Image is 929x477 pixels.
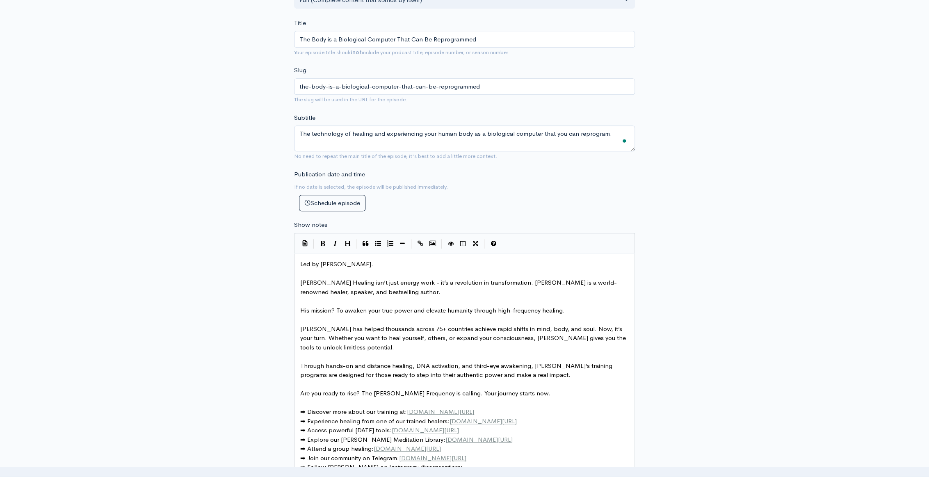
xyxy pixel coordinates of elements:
[294,49,510,56] small: Your episode title should include your podcast title, episode number, or season number.
[294,126,635,151] textarea: To enrich screen reader interactions, please activate Accessibility in Grammarly extension settings
[300,454,466,462] span: ➡ Join our community on Telegram:
[392,426,459,434] span: [DOMAIN_NAME][URL]
[411,239,412,249] i: |
[450,417,517,425] span: [DOMAIN_NAME][URL]
[294,18,306,28] label: Title
[427,237,439,250] button: Insert Image
[294,31,635,48] input: What is the episode's title?
[399,454,466,462] span: [DOMAIN_NAME][URL]
[469,237,482,250] button: Toggle Fullscreen
[341,237,354,250] button: Heading
[300,260,373,268] span: Led by [PERSON_NAME].
[352,49,362,56] strong: not
[300,436,513,443] span: ➡ Explore our [PERSON_NAME] Meditation Library:
[294,153,497,160] small: No need to repeat the main title of the episode, it's best to add a little more context.
[300,325,628,351] span: [PERSON_NAME] has helped thousands across 75+ countries achieve rapid shifts in mind, body, and s...
[294,66,306,75] label: Slug
[487,237,500,250] button: Markdown Guide
[414,237,427,250] button: Create Link
[294,113,315,123] label: Subtitle
[294,170,365,179] label: Publication date and time
[300,306,565,314] span: His mission? To awaken your true power and elevate humanity through high-frequency healing.
[300,426,459,434] span: ➡ Access powerful [DATE] tools:
[445,436,513,443] span: [DOMAIN_NAME][URL]
[300,463,462,471] span: ➡ Follow [PERSON_NAME] on Instagram: @sargeantjerry
[300,278,617,296] span: [PERSON_NAME] Healing isn’t just energy work - it’s a revolution in transformation. [PERSON_NAME]...
[300,408,474,415] span: ➡ Discover more about our training at:
[317,237,329,250] button: Bold
[294,183,448,190] small: If no date is selected, the episode will be published immediately.
[294,96,407,103] small: The slug will be used in the URL for the episode.
[299,195,365,212] button: Schedule episode
[372,237,384,250] button: Generic List
[299,237,311,249] button: Insert Show Notes Template
[356,239,357,249] i: |
[384,237,396,250] button: Numbered List
[294,78,635,95] input: title-of-episode
[294,220,327,230] label: Show notes
[407,408,474,415] span: [DOMAIN_NAME][URL]
[359,237,372,250] button: Quote
[313,239,314,249] i: |
[457,237,469,250] button: Toggle Side by Side
[484,239,485,249] i: |
[300,417,517,425] span: ➡ Experience healing from one of our trained healers:
[445,237,457,250] button: Toggle Preview
[374,445,441,452] span: [DOMAIN_NAME][URL]
[329,237,341,250] button: Italic
[300,362,614,379] span: Through hands-on and distance healing, DNA activation, and third-eye awakening, [PERSON_NAME]’s t...
[300,445,441,452] span: ➡ Attend a group healing:
[441,239,442,249] i: |
[396,237,409,250] button: Insert Horizontal Line
[300,389,550,397] span: Are you ready to rise? The [PERSON_NAME] Frequency is calling. Your journey starts now.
